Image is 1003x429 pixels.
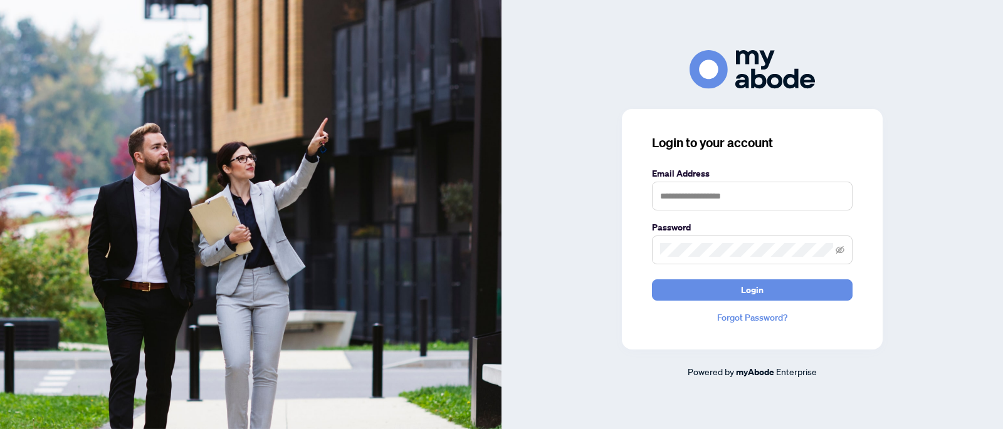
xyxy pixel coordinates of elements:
[688,366,734,377] span: Powered by
[736,365,774,379] a: myAbode
[652,279,853,301] button: Login
[836,246,844,254] span: eye-invisible
[652,167,853,180] label: Email Address
[690,50,815,88] img: ma-logo
[652,134,853,152] h3: Login to your account
[652,220,853,234] label: Password
[776,366,817,377] span: Enterprise
[741,280,764,300] span: Login
[652,311,853,324] a: Forgot Password?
